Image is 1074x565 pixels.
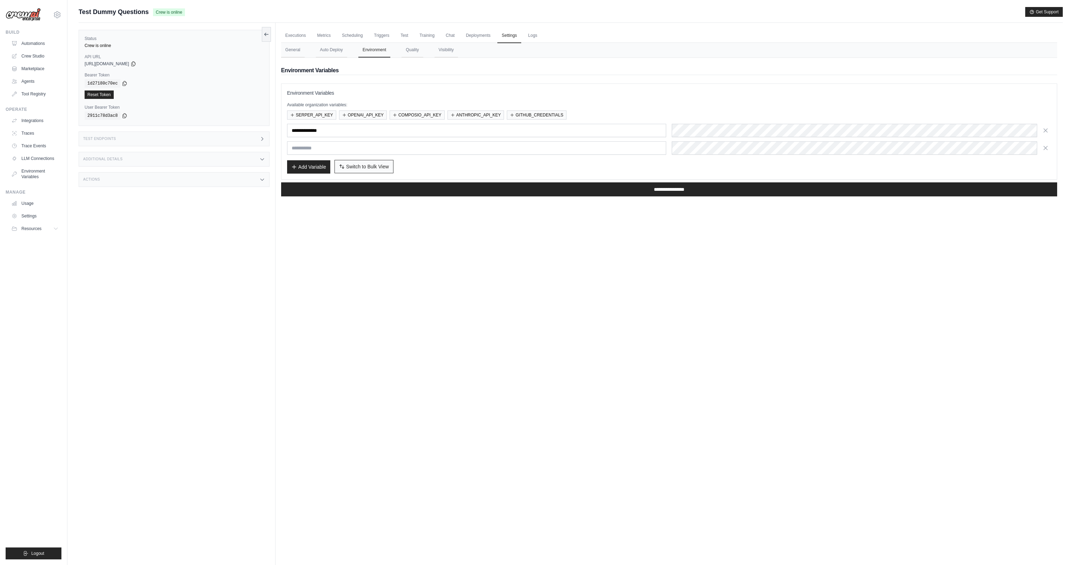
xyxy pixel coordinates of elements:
[85,72,264,78] label: Bearer Token
[8,51,61,62] a: Crew Studio
[8,38,61,49] a: Automations
[8,153,61,164] a: LLM Connections
[8,166,61,182] a: Environment Variables
[83,177,100,182] h3: Actions
[6,8,41,21] img: Logo
[370,28,394,43] a: Triggers
[8,88,61,100] a: Tool Registry
[6,189,61,195] div: Manage
[462,28,495,43] a: Deployments
[8,128,61,139] a: Traces
[358,43,390,58] button: Environment
[8,210,61,222] a: Settings
[447,110,504,120] button: ANTHROPIC_API_KEY
[338,28,367,43] a: Scheduling
[313,28,335,43] a: Metrics
[334,160,393,173] button: Switch to Bulk View
[83,137,116,141] h3: Test Endpoints
[83,157,122,161] h3: Additional Details
[396,28,412,43] a: Test
[507,110,566,120] button: GITHUB_CREDENTIALS
[8,115,61,126] a: Integrations
[85,79,120,88] code: 1d27180c70ec
[6,107,61,112] div: Operate
[390,110,445,120] button: COMPOSIO_API_KEY
[281,43,305,58] button: General
[442,28,459,43] a: Chat
[21,226,41,231] span: Resources
[497,28,521,43] a: Settings
[1025,7,1063,17] button: Get Support
[339,110,387,120] button: OPENAI_API_KEY
[85,54,264,60] label: API URL
[8,140,61,152] a: Trace Events
[281,43,1057,58] nav: Tabs
[6,29,61,35] div: Build
[8,223,61,234] button: Resources
[8,198,61,209] a: Usage
[287,102,1051,108] p: Available organization variables:
[85,112,120,120] code: 2911c78d3ac8
[8,63,61,74] a: Marketplace
[287,89,1051,96] h3: Environment Variables
[153,8,185,16] span: Crew is online
[79,7,149,17] span: Test Dummy Questions
[524,28,542,43] a: Logs
[287,160,330,174] button: Add Variable
[6,547,61,559] button: Logout
[8,76,61,87] a: Agents
[85,36,264,41] label: Status
[85,105,264,110] label: User Bearer Token
[85,90,114,99] a: Reset Token
[85,61,129,67] span: [URL][DOMAIN_NAME]
[287,110,336,120] button: SERPER_API_KEY
[415,28,439,43] a: Training
[281,66,1057,75] h2: Environment Variables
[281,28,310,43] a: Executions
[316,43,347,58] button: Auto Deploy
[402,43,423,58] button: Quality
[346,163,389,170] span: Switch to Bulk View
[31,551,44,556] span: Logout
[435,43,458,58] button: Visibility
[85,43,264,48] div: Crew is online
